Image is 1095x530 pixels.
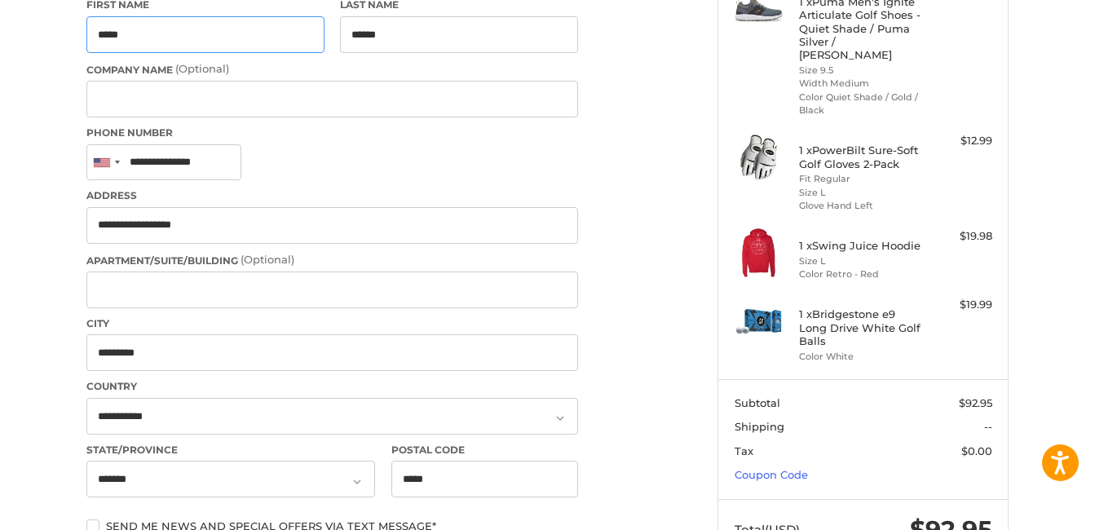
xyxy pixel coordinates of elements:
[86,443,375,457] label: State/Province
[799,172,924,186] li: Fit Regular
[86,61,578,77] label: Company Name
[928,133,992,149] div: $12.99
[241,253,294,266] small: (Optional)
[799,267,924,281] li: Color Retro - Red
[799,64,924,77] li: Size 9.5
[928,228,992,245] div: $19.98
[175,62,229,75] small: (Optional)
[735,396,780,409] span: Subtotal
[799,350,924,364] li: Color White
[799,77,924,91] li: Width Medium
[928,297,992,313] div: $19.99
[984,420,992,433] span: --
[86,379,578,394] label: Country
[961,444,992,457] span: $0.00
[799,239,924,252] h4: 1 x Swing Juice Hoodie
[735,444,753,457] span: Tax
[391,443,579,457] label: Postal Code
[799,307,924,347] h4: 1 x Bridgestone e9 Long Drive White Golf Balls
[87,145,125,180] div: United States: +1
[799,91,924,117] li: Color Quiet Shade / Gold / Black
[799,199,924,213] li: Glove Hand Left
[86,316,578,331] label: City
[735,420,784,433] span: Shipping
[799,254,924,268] li: Size L
[959,396,992,409] span: $92.95
[86,188,578,203] label: Address
[799,144,924,170] h4: 1 x PowerBilt Sure-Soft Golf Gloves 2-Pack
[735,468,808,481] a: Coupon Code
[86,252,578,268] label: Apartment/Suite/Building
[799,186,924,200] li: Size L
[86,126,578,140] label: Phone Number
